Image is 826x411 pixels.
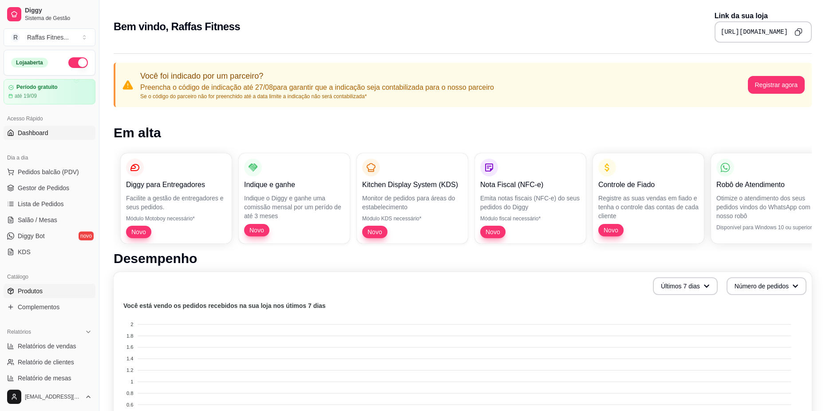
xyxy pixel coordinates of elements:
[18,231,45,240] span: Diggy Bot
[123,302,326,309] text: Você está vendo os pedidos recebidos na sua loja nos útimos 7 dias
[598,194,699,220] p: Registre as suas vendas em fiado e tenha o controle das contas de cada cliente
[482,227,504,236] span: Novo
[7,328,31,335] span: Relatórios
[18,128,48,137] span: Dashboard
[4,4,95,25] a: DiggySistema de Gestão
[18,342,76,351] span: Relatórios de vendas
[25,7,92,15] span: Diggy
[126,391,133,396] tspan: 0.8
[4,300,95,314] a: Complementos
[27,33,69,42] div: Raffas Fitnes ...
[4,284,95,298] a: Produtos
[18,200,64,208] span: Lista de Pedidos
[126,402,133,407] tspan: 0.6
[18,374,71,383] span: Relatório de mesas
[4,28,95,46] button: Select a team
[480,180,581,190] p: Nota Fiscal (NFC-e)
[4,386,95,407] button: [EMAIL_ADDRESS][DOMAIN_NAME]
[128,227,150,236] span: Novo
[727,277,806,295] button: Número de pedidos
[18,303,59,311] span: Complementos
[4,245,95,259] a: KDS
[721,28,788,36] pre: [URL][DOMAIN_NAME]
[18,184,69,192] span: Gestor de Pedidos
[4,79,95,104] a: Período gratuitoaté 19/09
[475,153,586,243] button: Nota Fiscal (NFC-e)Emita notas fiscais (NFC-e) do seus pedidos do DiggyMódulo fiscal necessário*Novo
[715,11,812,21] p: Link da sua loja
[130,379,133,384] tspan: 1
[244,194,344,220] p: Indique o Diggy e ganhe uma comissão mensal por um perído de até 3 meses
[114,125,812,141] h1: Em alta
[4,151,95,165] div: Dia a dia
[4,112,95,126] div: Acesso Rápido
[4,213,95,227] a: Salão / Mesas
[4,355,95,369] a: Relatório de clientes
[121,153,232,243] button: Diggy para EntregadoresFacilite a gestão de entregadores e seus pedidos.Módulo Motoboy necessário...
[4,165,95,179] button: Pedidos balcão (PDV)
[18,168,79,176] span: Pedidos balcão (PDV)
[4,126,95,140] a: Dashboard
[364,227,386,236] span: Novo
[791,25,806,39] button: Copy to clipboard
[653,277,718,295] button: Últimos 7 dias
[711,153,822,243] button: Robô de AtendimentoOtimize o atendimento dos seus pedidos vindos do WhatsApp com nosso robôDispon...
[140,70,494,82] p: Você foi indicado por um parceiro?
[25,15,92,22] span: Sistema de Gestão
[4,181,95,195] a: Gestor de Pedidos
[18,358,74,367] span: Relatório de clientes
[748,76,805,94] button: Registrar agora
[598,180,699,190] p: Controle de Fiado
[126,215,226,222] p: Módulo Motoboy necessário*
[362,194,462,211] p: Monitor de pedidos para áreas do estabelecimento
[716,180,817,190] p: Robô de Atendimento
[130,322,133,327] tspan: 2
[126,180,226,190] p: Diggy para Entregadores
[4,197,95,211] a: Lista de Pedidos
[480,215,581,222] p: Módulo fiscal necessário*
[126,344,133,350] tspan: 1.6
[716,194,817,220] p: Otimize o atendimento dos seus pedidos vindos do WhatsApp com nosso robô
[18,247,31,256] span: KDS
[716,224,817,231] p: Disponível para Windows 10 ou superior
[600,226,622,235] span: Novo
[140,93,494,100] p: Se o código do parceiro não for preenchido até a data limite a indicação não será contabilizada*
[16,84,58,91] article: Período gratuito
[246,226,268,235] span: Novo
[357,153,468,243] button: Kitchen Display System (KDS)Monitor de pedidos para áreas do estabelecimentoMódulo KDS necessário...
[4,371,95,385] a: Relatório de mesas
[362,215,462,222] p: Módulo KDS necessário*
[114,20,240,34] h2: Bem vindo, Raffas Fitness
[4,339,95,353] a: Relatórios de vendas
[239,153,350,243] button: Indique e ganheIndique o Diggy e ganhe uma comissão mensal por um perído de até 3 mesesNovo
[480,194,581,211] p: Emita notas fiscais (NFC-e) do seus pedidos do Diggy
[126,194,226,211] p: Facilite a gestão de entregadores e seus pedidos.
[126,367,133,373] tspan: 1.2
[11,58,48,68] div: Loja aberta
[126,356,133,361] tspan: 1.4
[114,251,812,267] h1: Desempenho
[15,92,37,100] article: até 19/09
[18,215,57,224] span: Salão / Mesas
[244,180,344,190] p: Indique e ganhe
[25,393,81,400] span: [EMAIL_ADDRESS][DOMAIN_NAME]
[140,82,494,93] p: Preencha o código de indicação até 27/08 para garantir que a indicação seja contabilizada para o ...
[4,270,95,284] div: Catálogo
[18,287,43,295] span: Produtos
[11,33,20,42] span: R
[68,57,88,68] button: Alterar Status
[593,153,704,243] button: Controle de FiadoRegistre as suas vendas em fiado e tenha o controle das contas de cada clienteNovo
[362,180,462,190] p: Kitchen Display System (KDS)
[126,333,133,339] tspan: 1.8
[4,229,95,243] a: Diggy Botnovo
